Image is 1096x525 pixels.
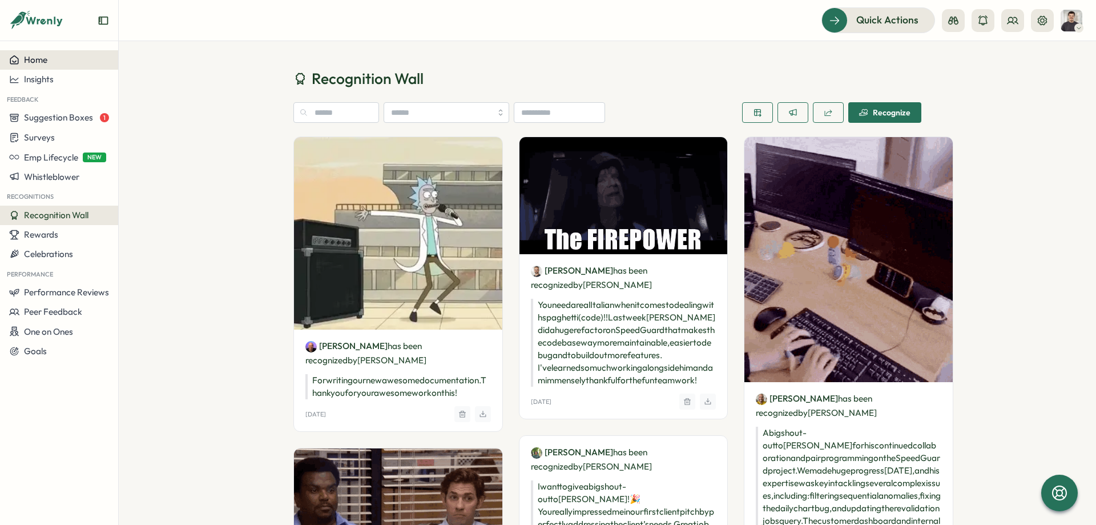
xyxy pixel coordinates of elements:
[24,171,79,182] span: Whistleblower
[756,392,838,405] a: Brian Ramirez[PERSON_NAME]
[100,113,109,122] span: 1
[24,249,73,259] span: Celebrations
[856,13,918,27] span: Quick Actions
[531,263,716,292] p: has been recognized by [PERSON_NAME]
[305,341,317,352] img: Fabian Krumbholz
[98,15,109,26] button: Expand sidebar
[24,306,82,317] span: Peer Feedback
[531,266,542,277] img: Andrea Verlicchi
[1061,10,1082,31] img: Simon Head
[24,326,73,337] span: One on Ones
[821,7,935,33] button: Quick Actions
[83,153,106,162] span: NEW
[24,229,58,240] span: Rewards
[531,398,551,406] p: [DATE]
[24,54,47,65] span: Home
[531,447,542,459] img: Jordan Benztio
[531,446,613,459] a: Jordan Benztio[PERSON_NAME]
[24,112,93,123] span: Suggestion Boxes
[756,391,941,420] p: has been recognized by [PERSON_NAME]
[305,340,388,352] a: Fabian Krumbholz[PERSON_NAME]
[294,137,502,330] img: Recognition Image
[756,394,767,405] img: Brian Ramirez
[24,152,78,163] span: Emp Lifecycle
[305,339,491,367] p: has been recognized by [PERSON_NAME]
[531,445,716,474] p: has been recognized by [PERSON_NAME]
[24,210,88,221] span: Recognition Wall
[531,264,613,277] a: Andrea Verlicchi[PERSON_NAME]
[744,137,953,382] img: Recognition Image
[24,346,47,356] span: Goals
[305,411,326,418] p: [DATE]
[312,69,424,89] span: Recognition Wall
[24,132,55,143] span: Surveys
[848,102,921,123] button: Recognize
[305,374,491,399] p: For writing our new awesome documentation. Thank you for your awesome work on this!
[24,74,54,85] span: Insights
[531,299,716,387] p: You need a real Italian when it comes to dealing with spaghetti (code)!! Last week [PERSON_NAME] ...
[859,108,910,117] div: Recognize
[24,287,109,298] span: Performance Reviews
[519,137,728,254] img: Recognition Image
